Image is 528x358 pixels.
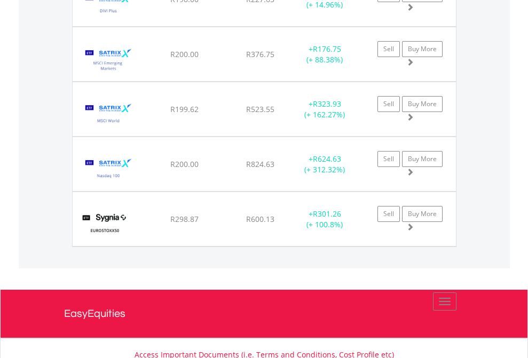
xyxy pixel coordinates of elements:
[78,41,139,78] img: TFSA.STXEMG.png
[170,104,199,114] span: R199.62
[291,209,358,230] div: + (+ 100.8%)
[78,96,139,133] img: TFSA.STXWDM.png
[313,99,341,109] span: R323.93
[313,154,341,164] span: R624.63
[377,96,400,112] a: Sell
[402,206,443,222] a: Buy More
[170,49,199,59] span: R200.00
[377,206,400,222] a: Sell
[291,154,358,175] div: + (+ 312.32%)
[246,49,274,59] span: R376.75
[246,159,274,169] span: R824.63
[246,214,274,224] span: R600.13
[170,159,199,169] span: R200.00
[313,209,341,219] span: R301.26
[402,41,443,57] a: Buy More
[291,44,358,65] div: + (+ 88.38%)
[64,290,464,338] a: EasyEquities
[377,151,400,167] a: Sell
[377,41,400,57] a: Sell
[402,96,443,112] a: Buy More
[78,205,132,243] img: TFSA.SYGEU.png
[402,151,443,167] a: Buy More
[170,214,199,224] span: R298.87
[291,99,358,120] div: + (+ 162.27%)
[246,104,274,114] span: R523.55
[313,44,341,54] span: R176.75
[78,150,139,188] img: TFSA.STXNDQ.png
